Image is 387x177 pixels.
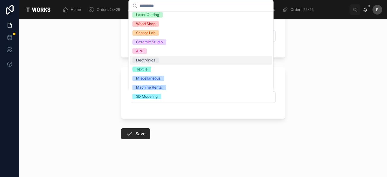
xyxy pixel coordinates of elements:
div: ARP [136,48,143,54]
div: scrollable content [57,3,350,16]
div: Machine Rental [136,85,163,90]
a: Orders 24-25 [86,4,124,15]
div: Sensor Lab [136,30,155,36]
div: Miscellaneous [136,76,161,81]
a: Home [60,4,85,15]
div: Ceramic Studio [136,39,163,45]
button: Save [121,128,150,139]
span: P [376,7,379,12]
img: App logo [24,5,53,15]
div: Textile [136,67,148,72]
div: Laser Cutting [136,12,159,18]
span: Orders 24-25 [97,7,120,12]
a: T-Works Website [125,4,177,15]
span: Home [71,7,81,12]
a: Orders 25-26 [280,4,318,15]
span: Orders 25-26 [291,7,314,12]
div: Suggestions [129,11,273,102]
div: Wood Shop [136,21,155,27]
div: Electronics [136,57,155,63]
div: 3D Modeling [136,94,158,99]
